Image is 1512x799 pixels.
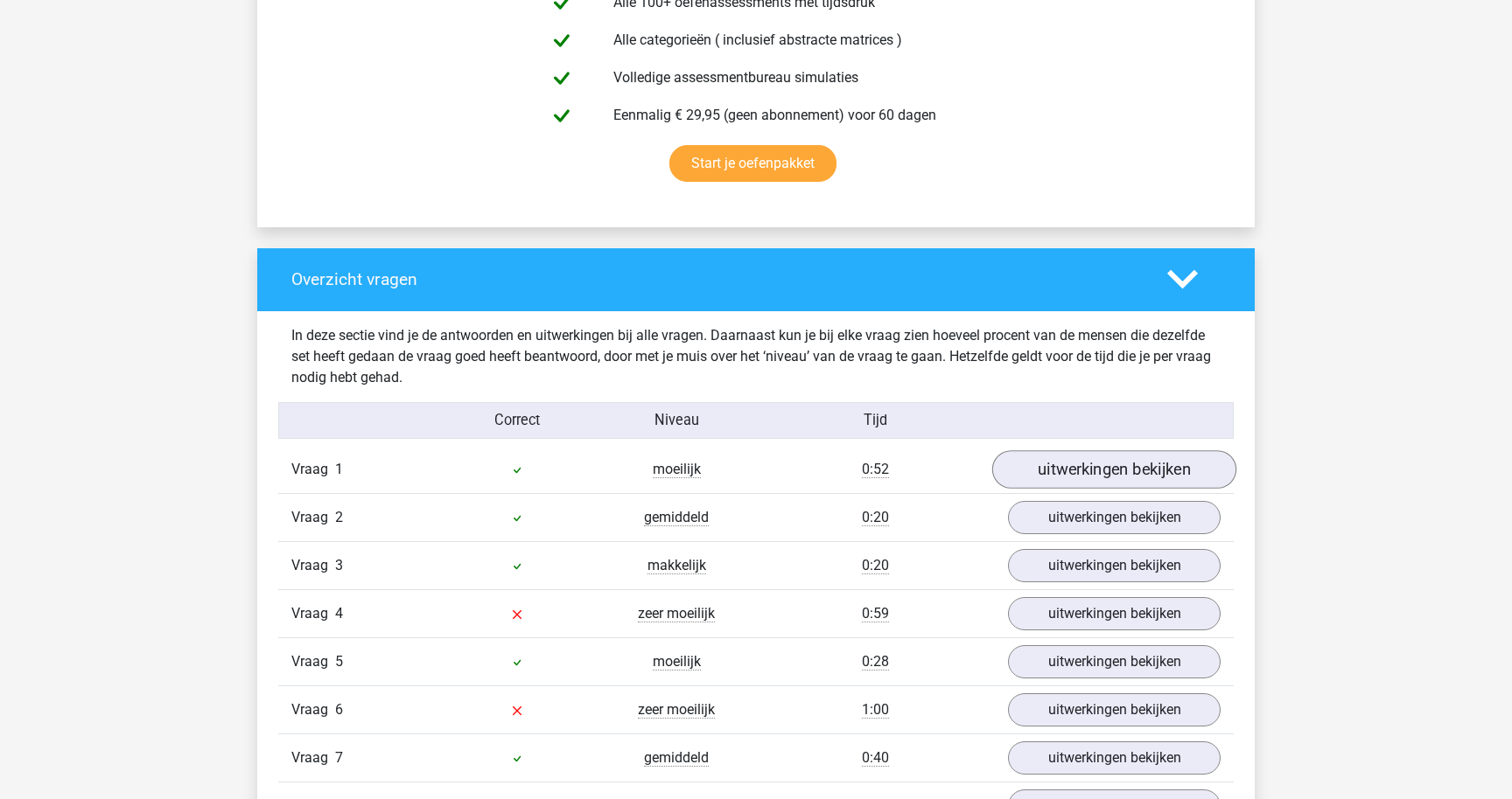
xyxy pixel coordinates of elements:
[862,605,889,622] span: 0:59
[335,461,343,477] span: 1
[335,605,343,622] span: 4
[291,555,335,576] span: Vraag
[644,509,709,526] span: gemiddeld
[335,509,343,525] span: 2
[653,653,701,670] span: moeilijk
[756,410,995,431] div: Tijd
[862,461,889,478] span: 0:52
[291,603,335,624] span: Vraag
[1008,693,1221,726] a: uitwerkingen bekijken
[278,325,1234,388] div: In deze sectie vind je de antwoorden en uitwerkingen bij alle vragen. Daarnaast kun je bij elke v...
[291,269,1141,289] h4: Overzicht vragen
[597,410,756,431] div: Niveau
[644,749,709,767] span: gemiddeld
[438,410,598,431] div: Correct
[335,701,343,718] span: 6
[335,653,343,670] span: 5
[1008,501,1221,534] a: uitwerkingen bekijken
[638,605,715,622] span: zeer moeilijk
[1008,645,1221,678] a: uitwerkingen bekijken
[862,509,889,526] span: 0:20
[647,557,706,574] span: makkelijk
[291,699,335,720] span: Vraag
[862,557,889,574] span: 0:20
[992,450,1236,489] a: uitwerkingen bekijken
[1008,597,1221,630] a: uitwerkingen bekijken
[669,145,836,182] a: Start je oefenpakket
[862,701,889,719] span: 1:00
[653,461,701,478] span: moeilijk
[291,507,335,528] span: Vraag
[291,747,335,768] span: Vraag
[291,459,335,480] span: Vraag
[291,651,335,672] span: Vraag
[1008,549,1221,582] a: uitwerkingen bekijken
[862,653,889,670] span: 0:28
[335,749,343,766] span: 7
[335,557,343,573] span: 3
[638,701,715,719] span: zeer moeilijk
[1008,741,1221,775] a: uitwerkingen bekijken
[862,749,889,767] span: 0:40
